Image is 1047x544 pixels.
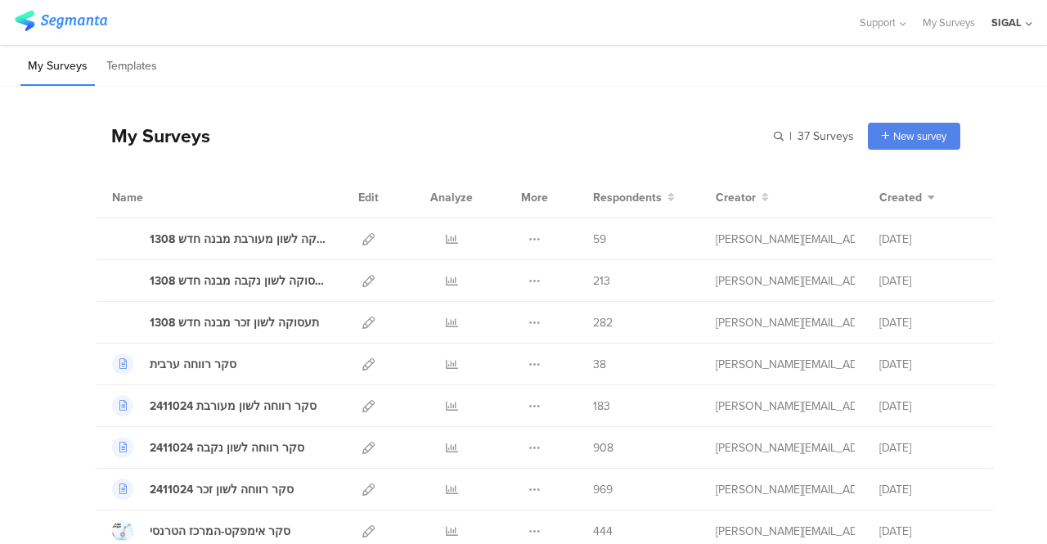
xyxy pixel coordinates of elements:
span: | [787,128,794,145]
a: סקר רווחה לשון נקבה 2411024 [112,437,304,458]
div: תעסוקה לשון נקבה מבנה חדש 1308 [150,272,326,290]
div: סקר רווחה לשון זכר 2411024 [150,481,294,498]
div: sigal@lgbt.org.il [716,523,855,540]
span: 213 [593,272,610,290]
div: [DATE] [879,439,977,456]
div: Analyze [427,177,476,218]
span: New survey [893,128,946,144]
div: [DATE] [879,314,977,331]
div: סקר אימפקט-המרכז הטרנסי [150,523,290,540]
div: More [517,177,552,218]
div: sigal@lgbt.org.il [716,231,855,248]
div: sigal@lgbt.org.il [716,398,855,415]
div: [DATE] [879,272,977,290]
div: [DATE] [879,398,977,415]
div: SIGAL [991,15,1022,30]
div: [DATE] [879,231,977,248]
span: 969 [593,481,613,498]
span: 59 [593,231,606,248]
span: 37 Surveys [798,128,854,145]
a: סקר אימפקט-המרכז הטרנסי [112,520,290,542]
div: sigal@lgbt.org.il [716,439,855,456]
div: תעסוקה לשון מעורבת מבנה חדש 1308 [150,231,326,248]
div: sigal@lgbt.org.il [716,356,855,373]
span: 282 [593,314,613,331]
a: סקר רווחה ערבית [112,353,236,375]
div: סקר רווחה לשון נקבה 2411024 [150,439,304,456]
a: סקר רווחה לשון מעורבת 2411024 [112,395,317,416]
span: 38 [593,356,606,373]
div: My Surveys [95,122,210,150]
span: 444 [593,523,613,540]
a: תעסוקה לשון מעורבת מבנה חדש 1308 [112,228,326,250]
div: sigal@lgbt.org.il [716,314,855,331]
div: תעסוקה לשון זכר מבנה חדש 1308 [150,314,319,331]
a: תעסוקה לשון זכר מבנה חדש 1308 [112,312,319,333]
img: segmanta logo [15,11,107,31]
div: Edit [351,177,386,218]
span: 908 [593,439,613,456]
li: Templates [99,47,164,86]
span: Support [860,15,896,30]
a: תעסוקה לשון נקבה מבנה חדש 1308 [112,270,326,291]
div: סקר רווחה לשון מעורבת 2411024 [150,398,317,415]
button: Respondents [593,189,675,206]
span: 183 [593,398,610,415]
span: Creator [716,189,756,206]
li: My Surveys [20,47,95,86]
div: sigal@lgbt.org.il [716,481,855,498]
div: sigal@lgbt.org.il [716,272,855,290]
button: Created [879,189,935,206]
span: Respondents [593,189,662,206]
span: Created [879,189,922,206]
div: [DATE] [879,523,977,540]
div: [DATE] [879,356,977,373]
div: [DATE] [879,481,977,498]
div: Name [112,189,210,206]
a: סקר רווחה לשון זכר 2411024 [112,479,294,500]
div: סקר רווחה ערבית [150,356,236,373]
button: Creator [716,189,769,206]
